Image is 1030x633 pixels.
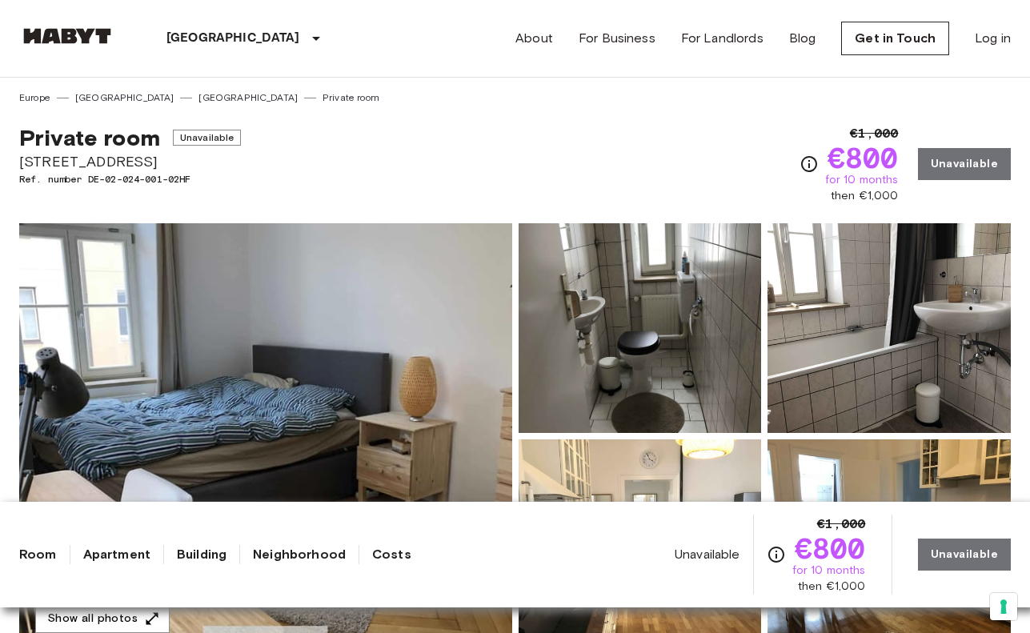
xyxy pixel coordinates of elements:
[19,124,160,151] span: Private room
[253,545,346,564] a: Neighborhood
[850,124,899,143] span: €1,000
[990,593,1017,620] button: Your consent preferences for tracking technologies
[681,29,763,48] a: For Landlords
[800,154,819,174] svg: Check cost overview for full price breakdown. Please note that discounts apply to new joiners onl...
[515,29,553,48] a: About
[789,29,816,48] a: Blog
[767,545,786,564] svg: Check cost overview for full price breakdown. Please note that discounts apply to new joiners onl...
[841,22,949,55] a: Get in Touch
[173,130,242,146] span: Unavailable
[519,223,762,433] img: Picture of unit DE-02-024-001-02HF
[19,545,57,564] a: Room
[579,29,655,48] a: For Business
[817,515,866,534] span: €1,000
[177,545,226,564] a: Building
[975,29,1011,48] a: Log in
[675,546,740,563] span: Unavailable
[19,151,241,172] span: [STREET_ADDRESS]
[831,188,899,204] span: then €1,000
[792,563,866,579] span: for 10 months
[825,172,899,188] span: for 10 months
[19,28,115,44] img: Habyt
[828,143,899,172] span: €800
[166,29,300,48] p: [GEOGRAPHIC_DATA]
[19,172,241,186] span: Ref. number DE-02-024-001-02HF
[372,545,411,564] a: Costs
[798,579,866,595] span: then €1,000
[767,223,1011,433] img: Picture of unit DE-02-024-001-02HF
[75,90,174,105] a: [GEOGRAPHIC_DATA]
[19,90,50,105] a: Europe
[795,534,866,563] span: €800
[323,90,379,105] a: Private room
[83,545,150,564] a: Apartment
[198,90,298,105] a: [GEOGRAPHIC_DATA]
